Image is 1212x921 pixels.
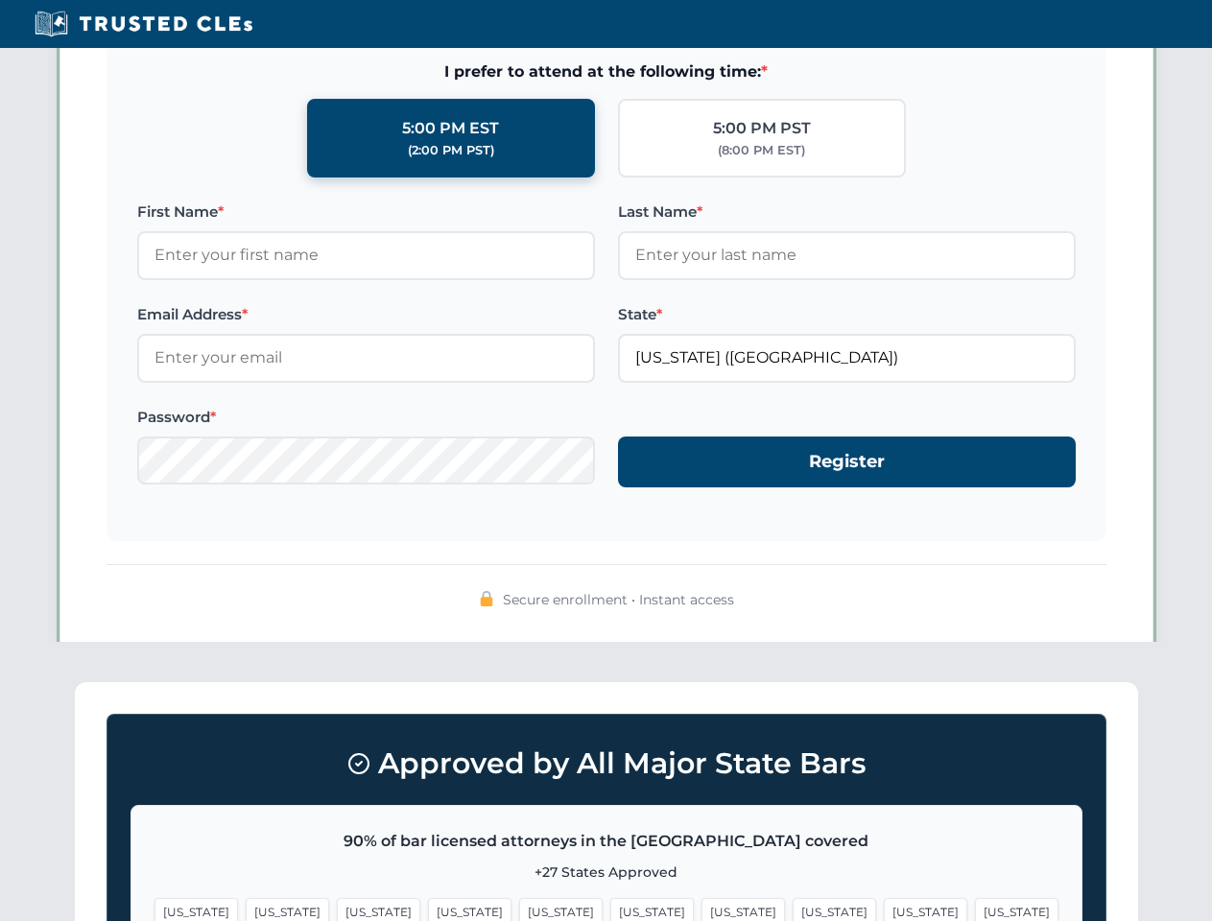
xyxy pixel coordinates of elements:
[618,303,1076,326] label: State
[402,116,499,141] div: 5:00 PM EST
[154,862,1058,883] p: +27 States Approved
[618,334,1076,382] input: Florida (FL)
[408,141,494,160] div: (2:00 PM PST)
[479,591,494,606] img: 🔒
[154,829,1058,854] p: 90% of bar licensed attorneys in the [GEOGRAPHIC_DATA] covered
[29,10,258,38] img: Trusted CLEs
[718,141,805,160] div: (8:00 PM EST)
[137,406,595,429] label: Password
[131,738,1082,790] h3: Approved by All Major State Bars
[618,231,1076,279] input: Enter your last name
[713,116,811,141] div: 5:00 PM PST
[137,231,595,279] input: Enter your first name
[618,437,1076,487] button: Register
[137,201,595,224] label: First Name
[137,303,595,326] label: Email Address
[503,589,734,610] span: Secure enrollment • Instant access
[137,334,595,382] input: Enter your email
[618,201,1076,224] label: Last Name
[137,59,1076,84] span: I prefer to attend at the following time:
